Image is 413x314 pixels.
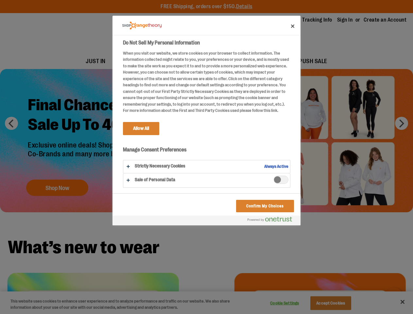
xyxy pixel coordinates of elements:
a: Powered by OneTrust Opens in a new Tab [248,217,297,225]
h3: Manage Consent Preferences [123,147,290,157]
button: Close [285,19,300,33]
div: When you visit our website, we store cookies on your browser to collect information. The informat... [123,50,290,114]
div: Preference center [112,16,301,225]
img: Powered by OneTrust Opens in a new Tab [248,217,292,222]
div: Do Not Sell My Personal Information [112,16,301,225]
h2: Do Not Sell My Personal Information [123,39,290,47]
button: Confirm My Choices [236,200,294,212]
div: Company Logo [122,19,162,32]
img: Company Logo [122,22,162,30]
span: Sale of Personal Data [274,176,288,184]
button: Allow All [123,122,159,135]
